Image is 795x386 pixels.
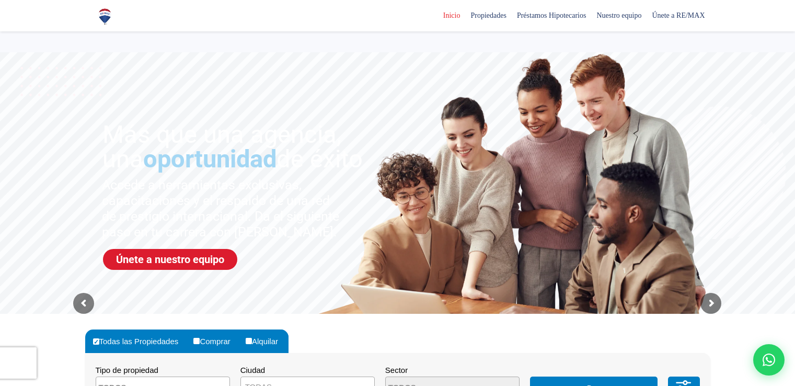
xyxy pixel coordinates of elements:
span: Sector [385,366,408,374]
span: Préstamos Hipotecarios [512,8,592,24]
span: Propiedades [465,8,511,24]
span: Ciudad [240,366,266,374]
span: oportunidad [143,144,276,173]
label: Comprar [191,330,240,353]
img: Logo de REMAX [96,7,114,26]
span: Inicio [438,8,466,24]
a: Únete a nuestro equipo [103,249,237,270]
label: Alquilar [243,330,289,353]
sr7-txt: Accede a herramientas exclusivas, capacitaciones y el respaldo de una red de prestigio internacio... [102,177,342,240]
sr7-txt: Más que una agencia, una de éxito [102,122,382,171]
span: Tipo de propiedad [96,366,158,374]
input: Alquilar [246,338,252,344]
label: Todas las Propiedades [90,330,189,353]
span: Únete a RE/MAX [647,8,710,24]
input: Comprar [193,338,200,344]
input: Todas las Propiedades [93,338,99,345]
span: Nuestro equipo [591,8,647,24]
